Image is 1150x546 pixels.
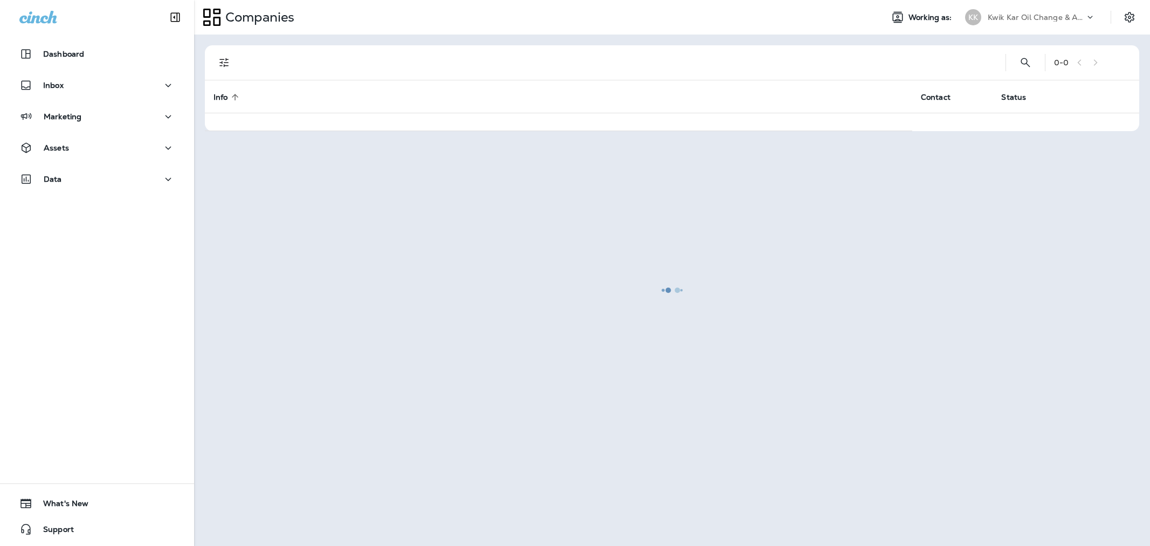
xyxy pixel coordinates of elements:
div: KK [965,9,981,25]
p: Dashboard [43,50,84,58]
p: Data [44,175,62,183]
p: Marketing [44,112,81,121]
p: Inbox [43,81,64,90]
span: Support [32,525,74,538]
button: Support [11,518,183,540]
button: Marketing [11,106,183,127]
button: Collapse Sidebar [160,6,190,28]
button: Dashboard [11,43,183,65]
p: Assets [44,144,69,152]
span: What's New [32,499,88,512]
button: Assets [11,137,183,159]
p: Companies [221,9,294,25]
button: Data [11,168,183,190]
button: What's New [11,493,183,514]
p: Kwik Kar Oil Change & Auto Care [988,13,1085,22]
span: Working as: [908,13,954,22]
button: Inbox [11,74,183,96]
button: Settings [1120,8,1139,27]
